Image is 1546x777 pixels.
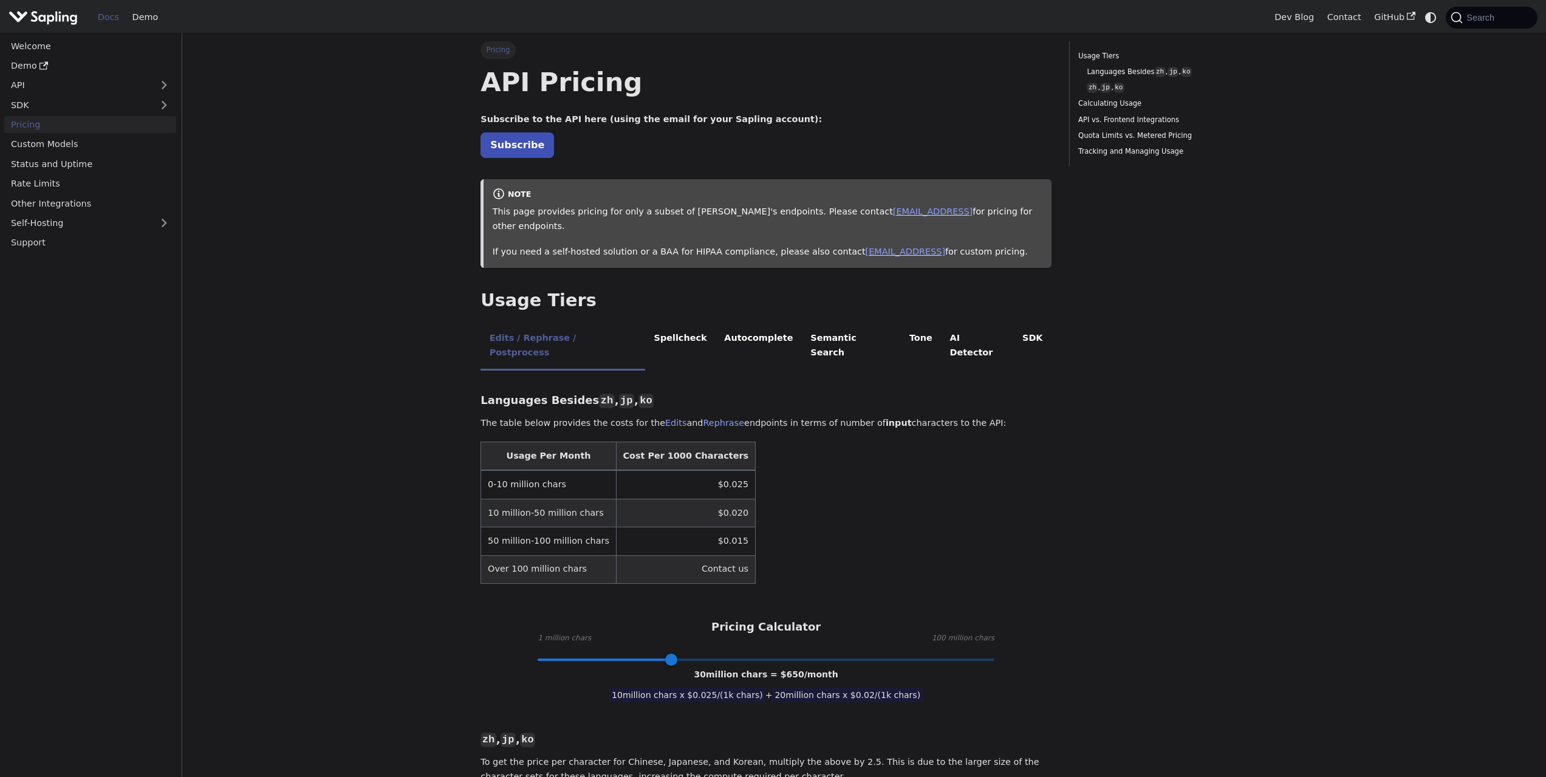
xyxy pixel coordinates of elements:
h3: Pricing Calculator [711,620,821,634]
code: zh [1155,67,1166,77]
a: Sapling.aiSapling.ai [9,9,82,26]
a: Languages Besideszh,jp,ko [1087,66,1239,78]
button: Expand sidebar category 'API' [152,77,176,94]
code: zh [481,733,496,747]
td: Over 100 million chars [481,555,616,583]
div: note [493,188,1043,202]
a: Self-Hosting [4,214,176,232]
li: AI Detector [941,323,1014,371]
li: Tone [901,323,942,371]
button: Switch between dark and light mode (currently system mode) [1422,9,1440,26]
a: Calculating Usage [1078,98,1243,109]
td: 10 million-50 million chars [481,499,616,527]
a: GitHub [1367,8,1421,27]
code: zh [599,394,614,408]
th: Cost Per 1000 Characters [616,442,755,471]
td: $0.015 [616,527,755,555]
p: This page provides pricing for only a subset of [PERSON_NAME]'s endpoints. Please contact for pri... [493,205,1043,234]
p: If you need a self-hosted solution or a BAA for HIPAA compliance, please also contact for custom ... [493,245,1043,259]
span: 10 million chars x $ 0.025 /(1k chars) [609,688,765,702]
code: jp [619,394,634,408]
a: zh,jp,ko [1087,82,1239,94]
td: Contact us [616,555,755,583]
span: 20 million chars x $ 0.02 /(1k chars) [772,688,923,702]
nav: Breadcrumbs [481,41,1052,58]
span: 30 million chars = $ 650 /month [694,669,838,679]
li: Autocomplete [716,323,802,371]
strong: Subscribe to the API here (using the email for your Sapling account): [481,114,822,124]
code: jp [1100,83,1111,93]
code: jp [1168,67,1178,77]
a: Welcome [4,37,176,55]
a: [EMAIL_ADDRESS] [866,247,945,256]
a: Contact [1321,8,1368,27]
h1: API Pricing [481,66,1052,98]
a: API vs. Frontend Integrations [1078,114,1243,126]
a: Quota Limits vs. Metered Pricing [1078,130,1243,142]
span: Pricing [481,41,515,58]
h3: , , [481,733,1052,747]
code: ko [1181,67,1192,77]
a: Status and Uptime [4,155,176,173]
a: Pricing [4,116,176,134]
li: Semantic Search [802,323,901,371]
td: $0.025 [616,470,755,499]
li: SDK [1014,323,1052,371]
li: Spellcheck [645,323,716,371]
a: Custom Models [4,135,176,153]
a: [EMAIL_ADDRESS] [893,207,973,216]
code: ko [520,733,535,747]
a: Rephrase [703,418,744,428]
button: Expand sidebar category 'SDK' [152,96,176,114]
span: + [765,690,773,700]
h3: Languages Besides , , [481,394,1052,408]
a: Demo [126,8,165,27]
a: API [4,77,152,94]
th: Usage Per Month [481,442,616,471]
a: Docs [91,8,126,27]
td: 50 million-100 million chars [481,527,616,555]
a: Dev Blog [1268,8,1320,27]
a: Other Integrations [4,194,176,212]
strong: input [886,418,912,428]
a: Support [4,234,176,252]
a: Rate Limits [4,175,176,193]
td: 0-10 million chars [481,470,616,499]
td: $0.020 [616,499,755,527]
span: 1 million chars [538,632,591,645]
img: Sapling.ai [9,9,78,26]
a: Subscribe [481,132,554,157]
a: Edits [665,418,686,428]
code: ko [1113,83,1124,93]
code: ko [638,394,654,408]
li: Edits / Rephrase / Postprocess [481,323,645,371]
span: Search [1463,13,1502,22]
a: Tracking and Managing Usage [1078,146,1243,157]
button: Search (Command+K) [1446,7,1537,29]
span: 100 million chars [932,632,994,645]
a: Usage Tiers [1078,50,1243,62]
a: Demo [4,57,176,75]
a: SDK [4,96,152,114]
h2: Usage Tiers [481,290,1052,312]
code: zh [1087,83,1098,93]
p: The table below provides the costs for the and endpoints in terms of number of characters to the ... [481,416,1052,431]
code: jp [501,733,516,747]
